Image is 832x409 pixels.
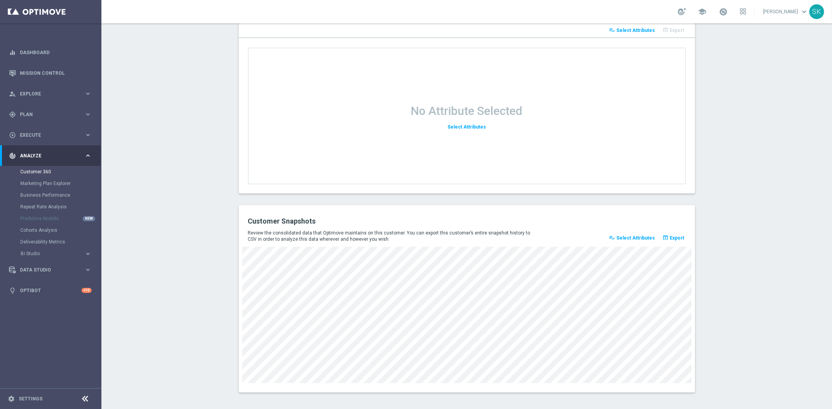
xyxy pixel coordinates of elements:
a: Marketing Plan Explorer [20,180,81,187]
div: NEW [83,216,95,221]
button: person_search Explore keyboard_arrow_right [9,91,92,97]
a: [PERSON_NAME]keyboard_arrow_down [762,6,809,18]
span: Plan [20,112,84,117]
i: keyboard_arrow_right [84,90,92,97]
div: Customer 360 [20,166,101,178]
div: Analyze [9,152,84,159]
i: open_in_browser [663,234,669,241]
button: Data Studio keyboard_arrow_right [9,267,92,273]
div: Cohorts Analysis [20,224,101,236]
i: equalizer [9,49,16,56]
button: playlist_add_check Select Attributes [608,25,656,36]
span: school [698,7,706,16]
i: keyboard_arrow_right [84,250,92,257]
i: keyboard_arrow_right [84,266,92,273]
i: playlist_add_check [609,27,616,33]
i: settings [8,395,15,402]
div: Deliverability Metrics [20,236,101,248]
div: BI Studio [21,251,84,256]
div: +10 [82,288,92,293]
div: Execute [9,132,84,139]
button: lightbulb Optibot +10 [9,287,92,294]
div: Plan [9,111,84,118]
button: play_circle_outline Execute keyboard_arrow_right [9,132,92,138]
i: person_search [9,90,16,97]
div: Data Studio [9,266,84,273]
span: Explore [20,92,84,96]
span: Export [670,235,685,241]
i: playlist_add_check [609,234,616,241]
a: Customer 360 [20,169,81,175]
div: SK [809,4,824,19]
i: track_changes [9,152,16,159]
div: Marketing Plan Explorer [20,178,101,189]
button: BI Studio keyboard_arrow_right [20,250,92,257]
div: Predictive Models [20,213,101,224]
div: BI Studio [20,248,101,259]
a: Settings [19,397,43,401]
button: Mission Control [9,70,92,76]
i: play_circle_outline [9,132,16,139]
span: Select Attributes [617,235,655,241]
i: gps_fixed [9,111,16,118]
button: Select Attributes [446,122,487,132]
div: Dashboard [9,42,92,63]
span: Select Attributes [447,124,486,130]
button: gps_fixed Plan keyboard_arrow_right [9,111,92,118]
div: Business Performance [20,189,101,201]
button: track_changes Analyze keyboard_arrow_right [9,153,92,159]
div: Optibot [9,280,92,301]
i: keyboard_arrow_right [84,111,92,118]
span: Data Studio [20,268,84,272]
div: Explore [9,90,84,97]
div: Repeat Rate Analysis [20,201,101,213]
h2: Customer Snapshots [248,217,461,226]
span: Analyze [20,153,84,158]
button: open_in_browser Export [662,233,686,243]
a: Deliverability Metrics [20,239,81,245]
span: Select Attributes [617,28,655,33]
button: equalizer Dashboard [9,49,92,56]
a: Mission Control [20,63,92,83]
div: Mission Control [9,63,92,83]
h1: No Attribute Selected [411,104,523,118]
p: Review the consolidated data that Optimove maintains on this customer. You can export this custom... [248,230,536,242]
span: Execute [20,133,84,138]
i: keyboard_arrow_right [84,131,92,139]
span: keyboard_arrow_down [800,7,809,16]
a: Dashboard [20,42,92,63]
a: Business Performance [20,192,81,198]
a: Repeat Rate Analysis [20,204,81,210]
button: playlist_add_check Select Attributes [608,233,656,243]
a: Cohorts Analysis [20,227,81,233]
span: BI Studio [21,251,76,256]
a: Optibot [20,280,82,301]
i: keyboard_arrow_right [84,152,92,159]
i: lightbulb [9,287,16,294]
